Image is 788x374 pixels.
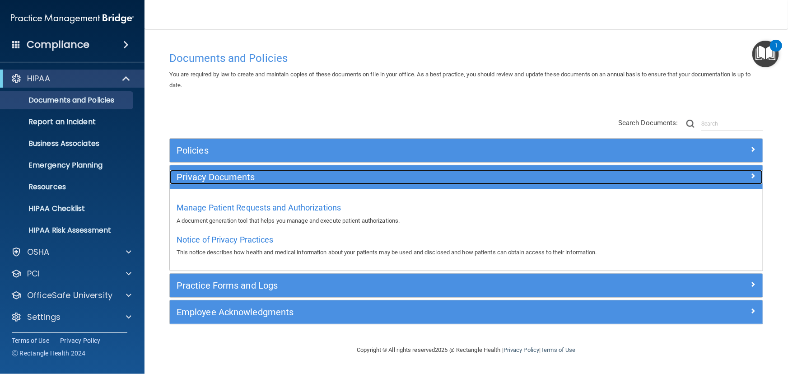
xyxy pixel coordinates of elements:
[6,226,129,235] p: HIPAA Risk Assessment
[504,346,539,353] a: Privacy Policy
[11,247,131,257] a: OSHA
[752,41,779,67] button: Open Resource Center, 1 new notification
[177,205,341,212] a: Manage Patient Requests and Authorizations
[177,247,756,258] p: This notice describes how health and medical information about your patients may be used and disc...
[177,145,608,155] h5: Policies
[177,278,756,293] a: Practice Forms and Logs
[177,235,274,244] span: Notice of Privacy Practices
[618,119,678,127] span: Search Documents:
[541,346,575,353] a: Terms of Use
[774,46,778,57] div: 1
[11,73,131,84] a: HIPAA
[177,203,341,212] span: Manage Patient Requests and Authorizations
[11,290,131,301] a: OfficeSafe University
[12,349,86,358] span: Ⓒ Rectangle Health 2024
[6,204,129,213] p: HIPAA Checklist
[701,117,763,131] input: Search
[169,52,763,64] h4: Documents and Policies
[177,305,756,319] a: Employee Acknowledgments
[27,268,40,279] p: PCI
[6,96,129,105] p: Documents and Policies
[177,215,756,226] p: A document generation tool that helps you manage and execute patient authorizations.
[302,336,631,365] div: Copyright © All rights reserved 2025 @ Rectangle Health | |
[27,73,50,84] p: HIPAA
[6,161,129,170] p: Emergency Planning
[177,280,608,290] h5: Practice Forms and Logs
[11,9,134,28] img: PMB logo
[27,38,89,51] h4: Compliance
[686,120,695,128] img: ic-search.3b580494.png
[6,117,129,126] p: Report an Incident
[11,312,131,323] a: Settings
[177,307,608,317] h5: Employee Acknowledgments
[12,336,49,345] a: Terms of Use
[177,143,756,158] a: Policies
[27,247,50,257] p: OSHA
[6,139,129,148] p: Business Associates
[169,71,751,89] span: You are required by law to create and maintain copies of these documents on file in your office. ...
[177,172,608,182] h5: Privacy Documents
[6,182,129,192] p: Resources
[27,290,112,301] p: OfficeSafe University
[60,336,101,345] a: Privacy Policy
[11,268,131,279] a: PCI
[177,170,756,184] a: Privacy Documents
[27,312,61,323] p: Settings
